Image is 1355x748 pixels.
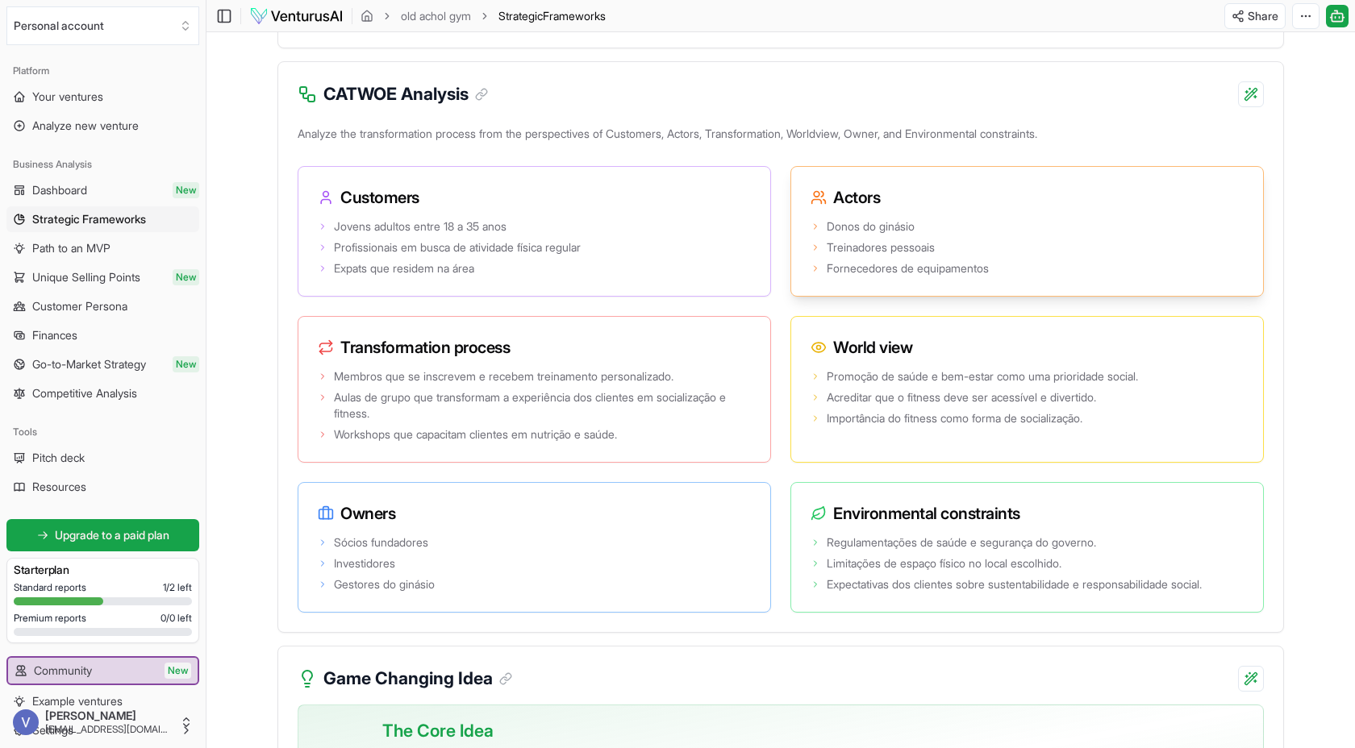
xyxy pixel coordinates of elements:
[543,9,606,23] span: Frameworks
[55,527,169,543] span: Upgrade to a paid plan
[827,368,1138,384] span: Promoção de saúde e bem-estar como uma prioridade social.
[32,327,77,343] span: Finances
[14,562,192,578] h3: Starter plan
[173,269,199,285] span: New
[827,410,1082,426] span: Importância do fitness como forma de socialização.
[6,351,199,377] a: Go-to-Market StrategyNew
[6,84,199,110] a: Your ventures
[334,218,507,235] span: Jovens adultos entre 18 a 35 anos
[334,260,474,276] span: Expats que residem na área
[32,89,103,105] span: Your ventures
[173,356,199,372] span: New
[32,269,140,285] span: Unique Selling Points
[6,688,199,714] a: Example ventures
[6,177,199,203] a: DashboardNew
[6,703,199,742] button: [PERSON_NAME][EMAIL_ADDRESS][DOMAIN_NAME]
[334,239,581,256] span: Profissionais em busca de atividade física regular
[827,389,1096,405] span: Acreditar que o fitness deve ser acessível e divertido.
[249,6,344,26] img: logo
[6,113,199,139] a: Analyze new venture
[32,211,146,227] span: Strategic Frameworks
[811,502,1244,525] h3: Environmental constraints
[298,123,1264,152] p: Analyze the transformation process from the perspectives of Customers, Actors, Transformation, Wo...
[827,555,1061,571] span: Limitações de espaço físico no local escolhido.
[6,445,199,471] a: Pitch deck
[1248,8,1278,24] span: Share
[14,581,86,594] span: Standard reports
[318,186,751,209] h3: Customers
[6,322,199,348] a: Finances
[165,663,191,679] span: New
[32,356,146,372] span: Go-to-Market Strategy
[14,612,86,625] span: Premium reports
[6,264,199,290] a: Unique Selling PointsNew
[13,709,39,735] img: ACg8ocKI7wUJZgruxaGey9Sp1s0R9lOUEWaeNfgXuSgtkxM6YTQHzg=s96-c
[827,576,1202,592] span: Expectativas dos clientes sobre sustentabilidade e responsabilidade social.
[32,240,110,256] span: Path to an MVP
[32,693,123,709] span: Example ventures
[32,385,137,401] span: Competitive Analysis
[32,479,86,495] span: Resources
[401,8,471,24] a: old achol gym
[45,723,173,736] span: [EMAIL_ADDRESS][DOMAIN_NAME]
[334,534,428,551] span: Sócios fundadores
[318,502,751,525] h3: Owners
[6,380,199,406] a: Competitive Analysis
[334,576,435,592] span: Gestores do ginásio
[827,534,1096,551] span: Regulamentações de saúde e segurança do governo.
[827,260,989,276] span: Fornecedores de equipamentos
[323,666,512,692] h3: Game Changing Idea
[827,218,915,235] span: Donos do ginásio
[32,298,127,314] span: Customer Persona
[32,118,139,134] span: Analyze new venture
[318,336,751,359] h3: Transformation process
[811,336,1244,359] h3: World view
[8,658,198,684] a: CommunityNew
[6,6,199,45] button: Select an organization
[6,519,199,551] a: Upgrade to a paid plan
[361,8,606,24] nav: breadcrumb
[163,581,192,594] span: 1 / 2 left
[173,182,199,198] span: New
[811,186,1244,209] h3: Actors
[323,81,488,107] h3: CATWOE Analysis
[161,612,192,625] span: 0 / 0 left
[334,555,395,571] span: Investidores
[6,293,199,319] a: Customer Persona
[1224,3,1286,29] button: Share
[6,419,199,445] div: Tools
[334,426,617,443] span: Workshops que capacitam clientes em nutrição e saúde.
[6,152,199,177] div: Business Analysis
[32,182,87,198] span: Dashboard
[34,663,92,679] span: Community
[334,389,751,422] span: Aulas de grupo que transformam a experiência dos clientes em socialização e fitness.
[45,709,173,723] span: [PERSON_NAME]
[827,239,935,256] span: Treinadores pessoais
[32,450,85,466] span: Pitch deck
[6,235,199,261] a: Path to an MVP
[334,368,673,384] span: Membros que se inscrevem e recebem treinamento personalizado.
[382,718,494,744] span: The Core Idea
[6,58,199,84] div: Platform
[498,8,606,24] span: StrategicFrameworks
[6,474,199,500] a: Resources
[6,206,199,232] a: Strategic Frameworks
